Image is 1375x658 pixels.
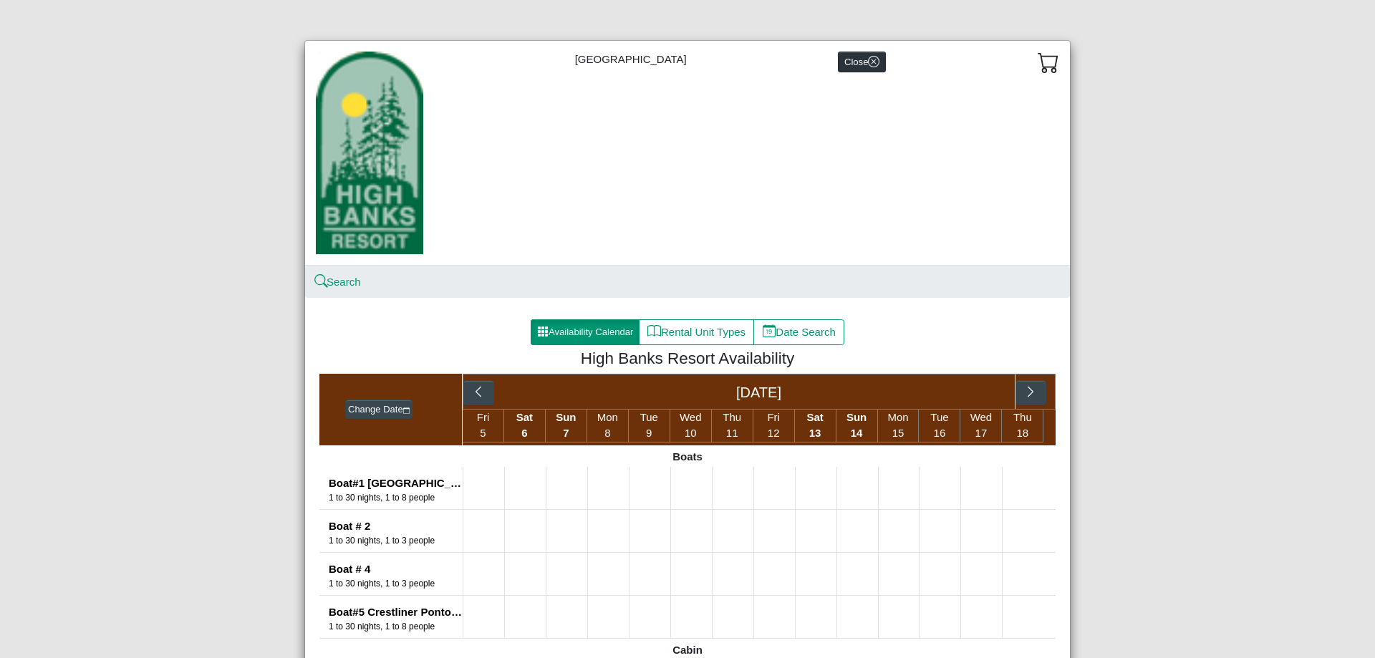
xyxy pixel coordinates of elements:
button: grid3x3 gap fillAvailability Calendar [531,319,640,345]
span: 18 [1017,427,1029,439]
div: Boat#1 [GEOGRAPHIC_DATA] [329,475,463,492]
div: Boat # 4 [329,561,463,578]
button: calendar dateDate Search [753,319,844,345]
li: Sun [546,410,587,442]
li: Wed [670,410,712,442]
span: 7 [563,427,569,439]
button: bookRental Unit Types [639,319,754,345]
div: [GEOGRAPHIC_DATA] [305,41,1070,266]
img: 434d8394-c507-4c7e-820f-02cb6d77d79a.jpg [316,52,423,254]
span: 11 [726,427,738,439]
li: Mon [878,410,920,442]
div: Number of Guests [329,534,463,547]
span: 6 [521,427,527,439]
div: Number of Guests [329,491,463,504]
div: Boat # 2 [329,518,463,535]
span: 9 [646,427,652,439]
span: 15 [892,427,904,439]
li: Thu [712,410,753,442]
li: Sat [504,410,546,442]
span: 14 [851,427,863,439]
div: Number of Guests [329,577,463,590]
svg: chevron left [472,385,486,399]
li: Thu [1002,410,1043,442]
li: Mon [587,410,629,442]
li: Tue [919,410,960,442]
svg: grid3x3 gap fill [537,326,549,337]
button: chevron left [463,380,494,406]
div: [DATE] [503,374,1015,409]
li: Tue [629,410,670,442]
a: searchSearch [316,276,361,288]
li: Wed [960,410,1002,442]
svg: book [647,324,661,338]
svg: calendar [403,407,410,415]
div: Number of Guests [329,620,463,633]
h4: High Banks Resort Availability [330,349,1045,368]
svg: search [316,276,327,287]
li: Sat [795,410,836,442]
div: Boats [319,445,1056,467]
span: 12 [768,427,780,439]
span: 17 [975,427,988,439]
li: Sun [836,410,878,442]
button: chevron right [1015,380,1046,406]
svg: chevron right [1024,385,1038,399]
div: Boat#5 Crestliner Pontoon [329,604,463,621]
svg: cart [1038,52,1059,73]
span: 10 [685,427,697,439]
span: 8 [604,427,610,439]
li: Fri [753,410,795,442]
button: Change Datecalendar [345,400,412,420]
button: Closex circle [838,52,886,72]
span: 13 [809,427,821,439]
svg: calendar date [763,324,776,338]
li: Fri [463,410,504,442]
span: 5 [480,427,486,439]
svg: x circle [868,56,879,67]
span: 16 [934,427,946,439]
